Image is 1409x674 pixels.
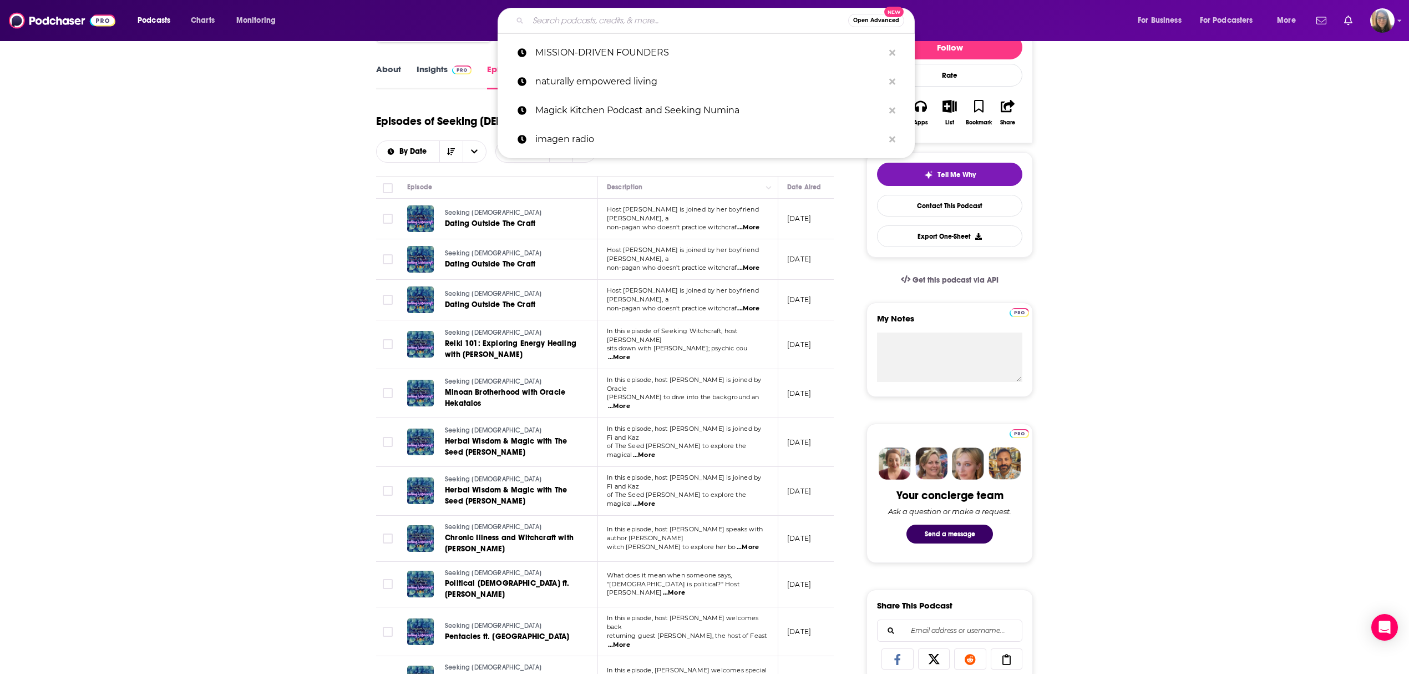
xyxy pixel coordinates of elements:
[913,275,999,285] span: Get this podcast via API
[663,589,685,597] span: ...More
[445,300,535,309] span: Dating Outside The Craft
[445,209,541,217] span: Seeking [DEMOGRAPHIC_DATA]
[445,378,541,385] span: Seeking [DEMOGRAPHIC_DATA]
[383,579,393,589] span: Toggle select row
[439,141,463,162] button: Sort Direction
[445,249,577,259] a: Seeking [DEMOGRAPHIC_DATA]
[445,475,541,483] span: Seeking [DEMOGRAPHIC_DATA]
[607,543,736,551] span: witch [PERSON_NAME] to explore her bo
[918,648,950,670] a: Share on X/Twitter
[737,543,759,552] span: ...More
[906,93,935,133] button: Apps
[528,12,848,29] input: Search podcasts, credits, & more...
[445,387,578,409] a: Minoan Brotherhood with Oracle Hekataios
[535,125,884,154] p: imagen radio
[191,13,215,28] span: Charts
[1010,308,1029,317] img: Podchaser Pro
[607,474,761,490] span: In this episode, host [PERSON_NAME] is joined by Fi and Kaz
[1200,13,1253,28] span: For Podcasters
[383,295,393,305] span: Toggle select row
[1010,427,1029,438] a: Pro website
[877,313,1022,333] label: My Notes
[445,578,578,600] a: Political [DEMOGRAPHIC_DATA] ft. [PERSON_NAME]
[787,534,811,543] p: [DATE]
[445,436,567,457] span: Herbal Wisdom & Magic with The Seed [PERSON_NAME]
[607,264,737,271] span: non-pagan who doesn’t practice witchcraf
[498,67,915,96] a: naturally empowered living
[607,304,737,312] span: non-pagan who doesn’t practice witchcraf
[417,64,472,89] a: InsightsPodchaser Pro
[848,14,904,27] button: Open AdvancedNew
[445,485,567,506] span: Herbal Wisdom & Magic with The Seed [PERSON_NAME]
[1269,12,1310,29] button: open menu
[130,12,185,29] button: open menu
[445,663,541,671] span: Seeking [DEMOGRAPHIC_DATA]
[608,353,630,362] span: ...More
[498,125,915,154] a: imagen radio
[535,67,884,96] p: naturally empowered living
[945,119,954,126] div: List
[1010,429,1029,438] img: Podchaser Pro
[787,180,821,194] div: Date Aired
[445,249,541,257] span: Seeking [DEMOGRAPHIC_DATA]
[787,627,811,636] p: [DATE]
[445,533,574,554] span: Chronic Illness and Witchcraft with [PERSON_NAME]
[445,475,578,485] a: Seeking [DEMOGRAPHIC_DATA]
[383,388,393,398] span: Toggle select row
[896,489,1003,502] div: Your concierge team
[964,93,993,133] button: Bookmark
[383,627,393,637] span: Toggle select row
[1193,12,1269,29] button: open menu
[607,327,737,344] span: In this episode of Seeking Witchcraft, host [PERSON_NAME]
[383,339,393,349] span: Toggle select row
[445,290,541,298] span: Seeking [DEMOGRAPHIC_DATA]
[487,64,540,89] a: Episodes110
[952,447,984,480] img: Jules Profile
[9,10,115,31] img: Podchaser - Follow, Share and Rate Podcasts
[495,140,597,163] h2: Choose View
[884,7,904,17] span: New
[236,13,276,28] span: Monitoring
[445,338,578,360] a: Reiki 101: Exploring Energy Healing with [PERSON_NAME]
[877,64,1022,87] div: Rate
[877,195,1022,217] a: Contact This Podcast
[376,140,486,163] h2: Choose List sort
[452,66,472,74] img: Podchaser Pro
[877,600,952,611] h3: Share This Podcast
[607,205,759,222] span: Host [PERSON_NAME] is joined by her boyfriend [PERSON_NAME], a
[886,620,1013,641] input: Email address or username...
[383,486,393,496] span: Toggle select row
[445,569,578,579] a: Seeking [DEMOGRAPHIC_DATA]
[138,13,170,28] span: Podcasts
[445,621,577,631] a: Seeking [DEMOGRAPHIC_DATA]
[915,447,947,480] img: Barbara Profile
[445,426,578,436] a: Seeking [DEMOGRAPHIC_DATA]
[607,246,759,263] span: Host [PERSON_NAME] is joined by her boyfriend [PERSON_NAME], a
[607,223,737,231] span: non-pagan who doesn’t practice witchcraf
[633,500,655,509] span: ...More
[445,218,577,229] a: Dating Outside The Craft
[877,163,1022,186] button: tell me why sparkleTell Me Why
[445,631,577,642] a: Pentacles ft. [GEOGRAPHIC_DATA]
[892,266,1007,294] a: Get this podcast via API
[407,180,432,194] div: Episode
[877,225,1022,247] button: Export One-Sheet
[877,620,1022,642] div: Search followers
[607,180,642,194] div: Description
[445,259,577,270] a: Dating Outside The Craft
[994,93,1022,133] button: Share
[445,208,577,218] a: Seeking [DEMOGRAPHIC_DATA]
[607,376,761,393] span: In this episode, host [PERSON_NAME] is joined by Oracle
[737,304,759,313] span: ...More
[463,141,486,162] button: open menu
[445,377,578,387] a: Seeking [DEMOGRAPHIC_DATA]
[1138,13,1182,28] span: For Business
[877,35,1022,59] button: Follow
[383,534,393,544] span: Toggle select row
[906,525,993,544] button: Send a message
[787,580,811,589] p: [DATE]
[383,214,393,224] span: Toggle select row
[787,295,811,304] p: [DATE]
[1370,8,1395,33] button: Show profile menu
